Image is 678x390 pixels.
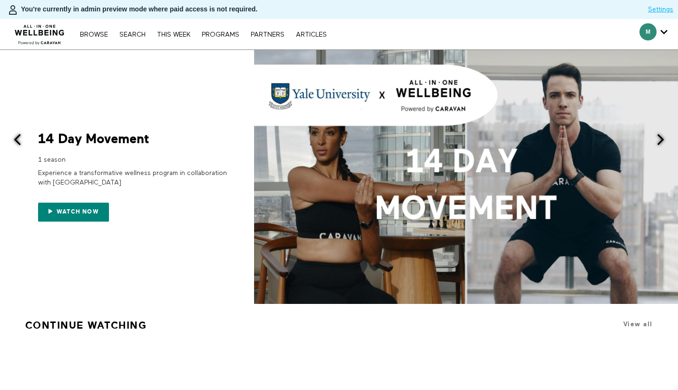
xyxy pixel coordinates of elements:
[25,315,147,335] a: Continue Watching
[623,321,653,328] a: View all
[75,31,113,38] a: Browse
[648,5,673,14] a: Settings
[632,19,675,49] div: Secondary
[246,31,289,38] a: PARTNERS
[11,18,69,46] img: CARAVAN
[75,29,331,39] nav: Primary
[291,31,332,38] a: ARTICLES
[115,31,150,38] a: Search
[197,31,244,38] a: PROGRAMS
[7,4,19,16] img: person-bdfc0eaa9744423c596e6e1c01710c89950b1dff7c83b5d61d716cfd8139584f.svg
[152,31,195,38] a: THIS WEEK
